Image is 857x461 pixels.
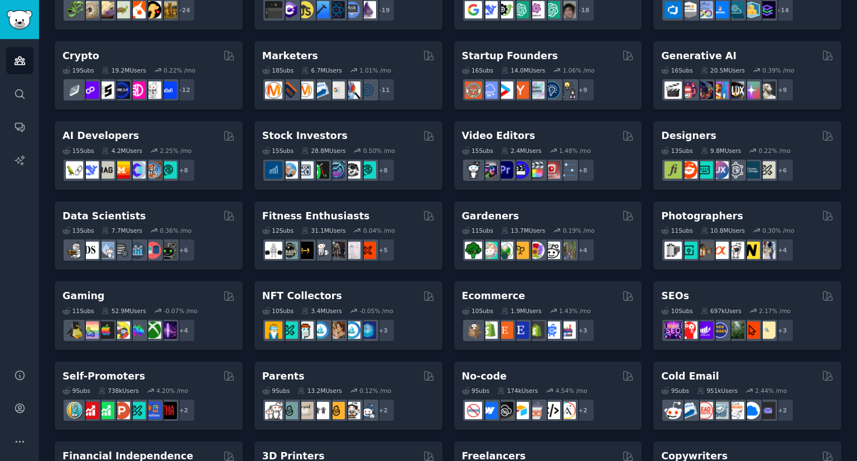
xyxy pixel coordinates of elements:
img: Parents [359,402,376,419]
img: Etsy [496,321,513,339]
img: MachineLearning [66,242,83,259]
img: aws_cdk [743,1,760,18]
h2: Video Editors [462,129,536,143]
img: SavageGarden [496,242,513,259]
img: Docker_DevOps [696,1,713,18]
div: 14.0M Users [501,66,545,74]
img: Emailmarketing [680,402,697,419]
div: 52.9M Users [102,307,146,315]
img: Emailmarketing [312,81,329,99]
div: 4.2M Users [102,147,142,155]
img: csharp [281,1,298,18]
img: GummySearch logo [7,10,32,30]
img: dividends [265,161,282,179]
img: 0xPolygon [81,81,99,99]
img: UX_Design [758,161,776,179]
img: technicalanalysis [359,161,376,179]
img: finalcutpro [527,161,545,179]
div: 0.22 % /mo [163,66,195,74]
img: herpetology [66,1,83,18]
div: 1.48 % /mo [559,147,591,155]
img: b2b_sales [727,402,744,419]
img: gamers [128,321,146,339]
div: 11 Sub s [62,307,94,315]
div: 28.8M Users [301,147,345,155]
div: + 2 [372,398,395,422]
h2: Photographers [661,209,743,223]
div: + 8 [372,159,395,182]
img: OnlineMarketing [359,81,376,99]
img: azuredevops [665,1,682,18]
div: 0.50 % /mo [363,147,395,155]
img: UXDesign [711,161,729,179]
img: GymMotivation [281,242,298,259]
div: 6.7M Users [301,66,342,74]
img: DevOpsLinks [711,1,729,18]
div: 9 Sub s [62,387,90,395]
img: AItoolsCatalog [496,1,513,18]
div: 15 Sub s [262,147,293,155]
img: dropship [465,321,482,339]
img: Adalo [559,402,576,419]
div: 11 Sub s [661,227,692,234]
div: 0.12 % /mo [359,387,391,395]
img: NFTmarket [296,321,314,339]
img: alphaandbetausers [128,402,146,419]
div: + 4 [771,238,794,262]
h2: Generative AI [661,49,736,63]
img: premiere [496,161,513,179]
img: B2BSaaS [743,402,760,419]
img: reviewmyshopify [527,321,545,339]
img: analytics [128,242,146,259]
h2: Designers [661,129,716,143]
div: 0.04 % /mo [363,227,395,234]
img: AskComputerScience [343,1,360,18]
img: seogrowth [696,321,713,339]
img: MarketingResearch [343,81,360,99]
div: 9 Sub s [462,387,490,395]
img: weightroom [312,242,329,259]
div: 10 Sub s [262,307,293,315]
div: 0.39 % /mo [762,66,794,74]
img: SEO_Digital_Marketing [665,321,682,339]
img: cockatiel [128,1,146,18]
img: streetphotography [680,242,697,259]
img: beyondthebump [296,402,314,419]
h2: No-code [462,369,507,383]
div: + 4 [172,319,195,342]
div: 16 Sub s [661,66,692,74]
img: dogbreed [160,1,177,18]
img: googleads [328,81,345,99]
div: 13 Sub s [62,227,94,234]
img: The_SEO [758,321,776,339]
div: + 3 [771,319,794,342]
h2: Startup Founders [462,49,558,63]
img: statistics [97,242,114,259]
img: ValueInvesting [281,161,298,179]
img: NoCodeSaaS [496,402,513,419]
img: CryptoNews [144,81,161,99]
img: AIDevelopersSociety [160,161,177,179]
img: FluxAI [727,81,744,99]
img: Rag [97,161,114,179]
img: leopardgeckos [97,1,114,18]
div: + 11 [372,78,395,102]
div: 16 Sub s [462,66,493,74]
div: 10.8M Users [701,227,745,234]
img: dalle2 [680,81,697,99]
img: UrbanGardening [543,242,560,259]
h2: Crypto [62,49,99,63]
img: defi_ [160,81,177,99]
img: OpenSeaNFT [312,321,329,339]
img: UI_Design [696,161,713,179]
div: 174k Users [497,387,538,395]
img: datasets [144,242,161,259]
div: 951k Users [697,387,738,395]
img: NewParents [328,402,345,419]
img: editors [480,161,498,179]
img: postproduction [559,161,576,179]
div: + 2 [571,398,595,422]
img: parentsofmultiples [343,402,360,419]
div: 0.36 % /mo [160,227,192,234]
img: AWS_Certified_Experts [680,1,697,18]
